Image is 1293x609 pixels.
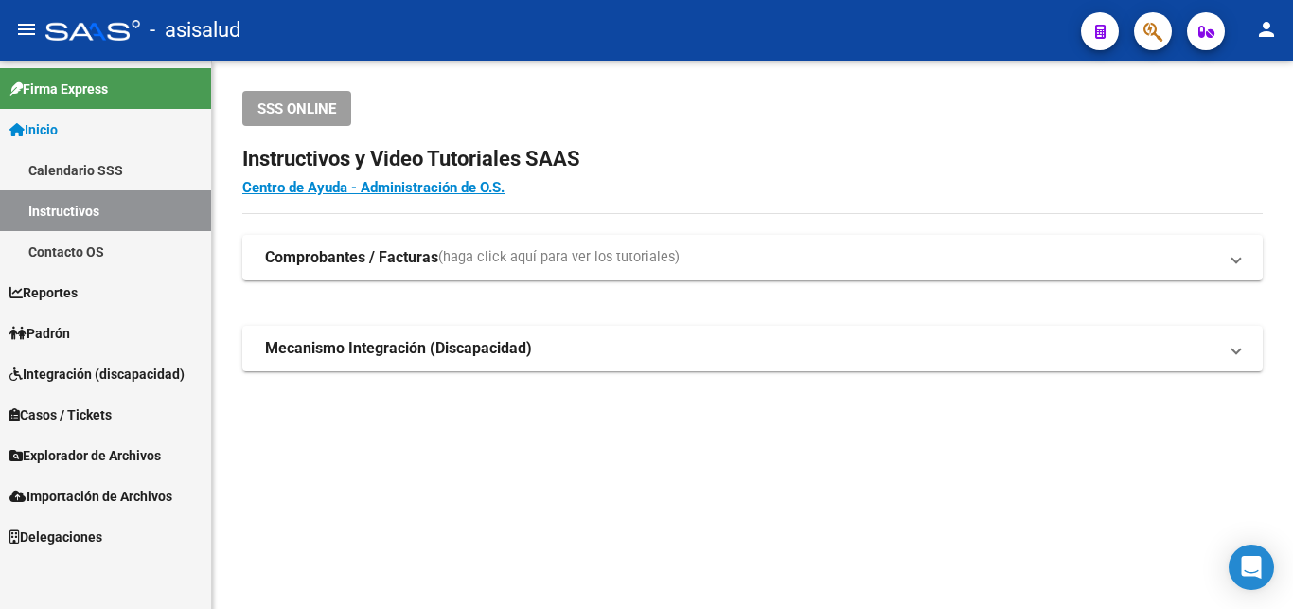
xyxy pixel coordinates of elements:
[265,247,438,268] strong: Comprobantes / Facturas
[9,527,102,547] span: Delegaciones
[242,326,1263,371] mat-expansion-panel-header: Mecanismo Integración (Discapacidad)
[242,179,505,196] a: Centro de Ayuda - Administración de O.S.
[438,247,680,268] span: (haga click aquí para ver los tutoriales)
[9,79,108,99] span: Firma Express
[150,9,240,51] span: - asisalud
[9,282,78,303] span: Reportes
[1255,18,1278,41] mat-icon: person
[9,364,185,385] span: Integración (discapacidad)
[257,100,336,117] span: SSS ONLINE
[9,445,161,466] span: Explorador de Archivos
[242,235,1263,280] mat-expansion-panel-header: Comprobantes / Facturas(haga click aquí para ver los tutoriales)
[1229,545,1274,590] div: Open Intercom Messenger
[9,404,112,425] span: Casos / Tickets
[9,486,172,507] span: Importación de Archivos
[242,141,1263,177] h2: Instructivos y Video Tutoriales SAAS
[242,91,351,126] button: SSS ONLINE
[9,119,58,140] span: Inicio
[265,338,532,359] strong: Mecanismo Integración (Discapacidad)
[15,18,38,41] mat-icon: menu
[9,323,70,344] span: Padrón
